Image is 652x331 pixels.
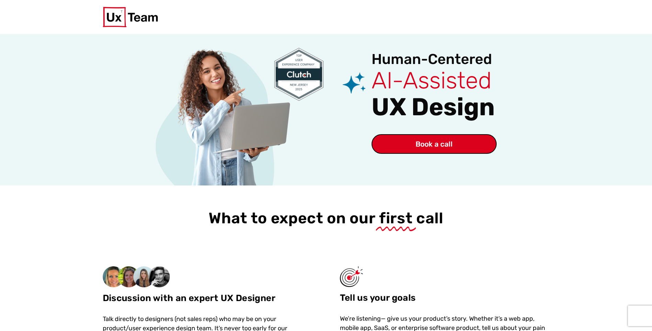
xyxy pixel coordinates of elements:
span: What to expect on our [209,209,375,227]
p: Tell us your goals [340,292,550,304]
a: Book a call [372,134,497,154]
span: Book a call [416,140,453,148]
p: Discussion with an expert UX Designer [103,293,312,304]
span: first [379,209,412,228]
span: UX Design [372,93,495,121]
img: Clutch top user experience company in New Jersey [274,48,324,101]
span: AI-Assisted [372,66,491,94]
span: call [416,209,443,227]
span: Human-Centered [372,51,492,67]
img: UX Team [103,7,158,27]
